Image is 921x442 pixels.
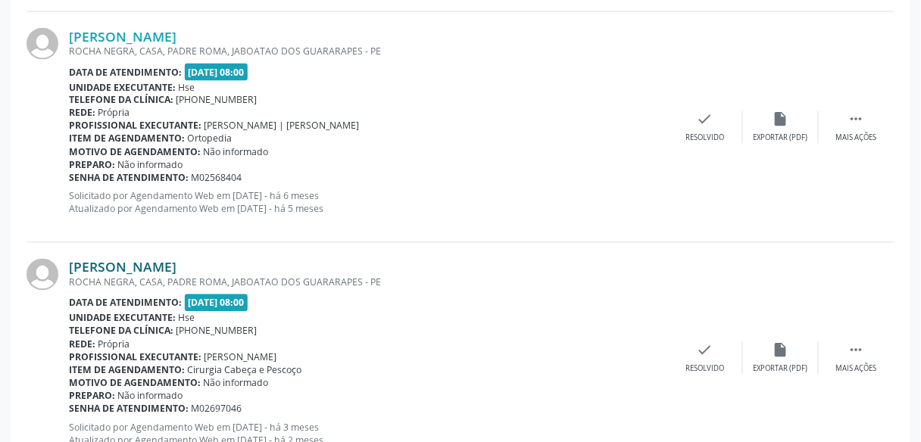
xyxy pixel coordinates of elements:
[118,159,183,172] span: Não informado
[118,390,183,403] span: Não informado
[754,364,808,375] div: Exportar (PDF)
[69,132,185,145] b: Item de agendamento:
[204,146,269,159] span: Não informado
[176,94,258,107] span: [PHONE_NUMBER]
[69,297,182,310] b: Data de atendimento:
[848,342,865,359] i: 
[754,133,808,144] div: Exportar (PDF)
[69,259,176,275] a: [PERSON_NAME]
[69,351,201,364] b: Profissional executante:
[69,81,176,94] b: Unidade executante:
[179,312,195,325] span: Hse
[69,120,201,132] b: Profissional executante:
[179,81,195,94] span: Hse
[69,403,189,416] b: Senha de atendimento:
[69,390,115,403] b: Preparo:
[27,259,58,291] img: img
[192,172,242,185] span: M02568404
[98,107,130,120] span: Própria
[685,133,724,144] div: Resolvido
[697,111,713,128] i: check
[685,364,724,375] div: Resolvido
[69,107,95,120] b: Rede:
[773,342,789,359] i: insert_drive_file
[185,294,248,312] span: [DATE] 08:00
[697,342,713,359] i: check
[836,133,877,144] div: Mais ações
[848,111,865,128] i: 
[204,351,277,364] span: [PERSON_NAME]
[188,132,233,145] span: Ortopedia
[204,120,360,132] span: [PERSON_NAME] | [PERSON_NAME]
[192,403,242,416] span: M02697046
[204,377,269,390] span: Não informado
[69,66,182,79] b: Data de atendimento:
[773,111,789,128] i: insert_drive_file
[69,338,95,351] b: Rede:
[69,172,189,185] b: Senha de atendimento:
[98,338,130,351] span: Própria
[69,364,185,377] b: Item de agendamento:
[176,325,258,338] span: [PHONE_NUMBER]
[69,159,115,172] b: Preparo:
[69,28,176,45] a: [PERSON_NAME]
[69,377,201,390] b: Motivo de agendamento:
[27,28,58,60] img: img
[185,64,248,81] span: [DATE] 08:00
[69,45,667,58] div: ROCHA NEGRA, CASA, PADRE ROMA, JABOATAO DOS GUARARAPES - PE
[69,325,173,338] b: Telefone da clínica:
[69,276,667,289] div: ROCHA NEGRA, CASA, PADRE ROMA, JABOATAO DOS GUARARAPES - PE
[69,312,176,325] b: Unidade executante:
[188,364,302,377] span: Cirurgia Cabeça e Pescoço
[69,146,201,159] b: Motivo de agendamento:
[69,94,173,107] b: Telefone da clínica:
[836,364,877,375] div: Mais ações
[69,190,667,216] p: Solicitado por Agendamento Web em [DATE] - há 6 meses Atualizado por Agendamento Web em [DATE] - ...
